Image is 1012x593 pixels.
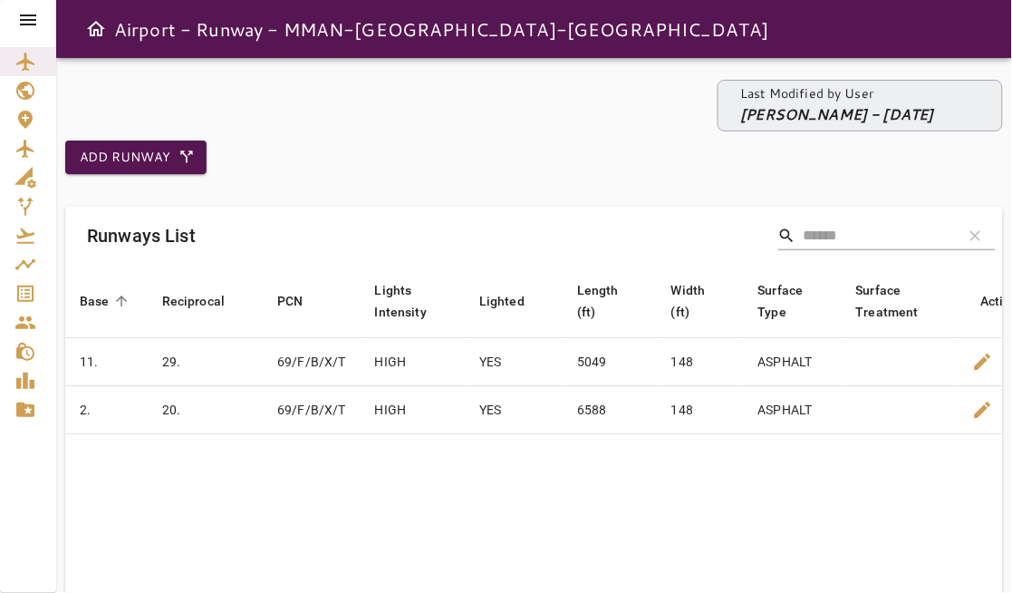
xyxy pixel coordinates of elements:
div: Lights Intensity [375,279,427,323]
span: Length (ft) [577,279,642,323]
div: Base [80,290,110,312]
td: 5049 [563,337,657,385]
td: 29. [148,337,264,385]
div: Surface Treatment [856,279,919,323]
div: Width (ft) [671,279,706,323]
td: HIGH [361,337,465,385]
button: Edit Runway [961,388,1005,432]
p: [PERSON_NAME] - [DATE] [741,103,934,125]
div: Surface Type [758,279,804,323]
span: Search [778,227,796,245]
td: ASPHALT [744,337,842,385]
td: 11. [65,337,148,385]
div: Length (ft) [577,279,619,323]
span: Base [80,290,133,312]
td: 148 [657,385,744,433]
td: 20. [148,385,264,433]
span: Lighted [479,290,548,312]
td: 6588 [563,385,657,433]
span: Surface Type [758,279,827,323]
td: 69/F/B/X/T [263,385,361,433]
span: edit [972,351,994,373]
div: Reciprocal [162,290,226,312]
h6: Airport - Runway - MMAN-[GEOGRAPHIC_DATA]-[GEOGRAPHIC_DATA] [114,15,769,44]
td: 2. [65,385,148,433]
div: PCN [277,290,303,312]
p: Last Modified by User [741,84,934,103]
div: Lighted [479,290,525,312]
button: Add Runway [65,141,207,174]
span: PCN [277,290,326,312]
span: Reciprocal [162,290,249,312]
span: edit [972,399,994,421]
span: Surface Treatment [856,279,942,323]
span: Width (ft) [671,279,729,323]
input: Search [804,221,949,250]
span: arrow_downward [113,293,130,309]
td: HIGH [361,385,465,433]
div: YES [479,401,548,419]
td: 69/F/B/X/T [263,337,361,385]
button: Open drawer [78,11,114,47]
button: Edit Runway [961,340,1005,384]
td: 148 [657,337,744,385]
div: YES [479,353,548,371]
h6: Runways List [87,221,196,250]
td: ASPHALT [744,385,842,433]
span: Lights Intensity [375,279,450,323]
